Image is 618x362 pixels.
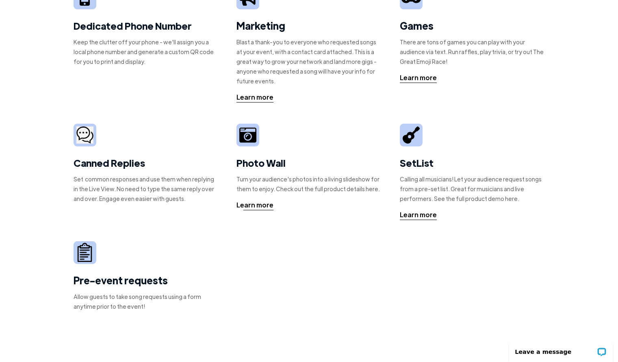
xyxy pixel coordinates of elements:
[236,19,285,32] strong: Marketing
[74,37,219,66] div: Keep the clutter off your phone - we'll assign you a local phone number and generate a custom QR ...
[236,37,382,86] div: Blast a thank-you to everyone who requested songs at your event, with a contact card attached. Th...
[403,126,420,144] img: guitar
[400,19,434,32] strong: Games
[400,210,437,220] a: Learn more
[236,174,382,194] div: Turn your audience's photos into a living slideshow for them to enjoy. Check out the full product...
[76,126,93,144] img: camera icon
[400,73,437,83] a: Learn more
[504,336,618,362] iframe: LiveChat chat widget
[236,92,273,102] a: Learn more
[400,210,437,220] div: Learn more
[400,156,434,169] strong: SetList
[74,19,192,32] strong: Dedicated Phone Number
[74,292,219,311] div: Allow guests to take song requests using a form anytime prior to the event!
[236,200,273,210] a: Learn more
[400,174,545,203] div: Calling all musicians! Let your audience request songs from a pre-set list. Great for musicians a...
[239,126,256,144] img: camera icon
[74,274,168,286] strong: Pre-event requests
[400,37,545,66] div: There are tons of games you can play with your audience via text. Run raffles, play trivia, or tr...
[236,156,286,169] strong: Photo Wall
[400,73,437,83] div: Learn more
[74,156,145,169] strong: Canned Replies
[74,174,219,203] div: Set common responses and use them when replying in the Live View. No need to type the same reply ...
